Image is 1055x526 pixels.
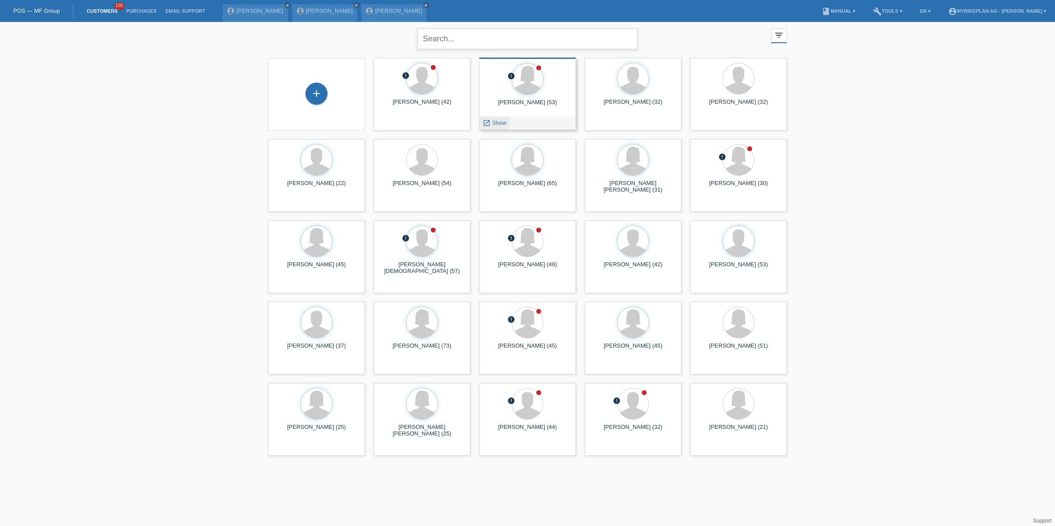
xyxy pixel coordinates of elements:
div: [PERSON_NAME] (65) [486,180,569,194]
div: [PERSON_NAME] (32) [697,98,780,112]
a: [PERSON_NAME] [375,7,422,14]
div: [PERSON_NAME] (37) [275,342,358,356]
a: Purchases [122,8,161,14]
div: [PERSON_NAME] (53) [697,261,780,275]
i: error [507,397,515,405]
div: [PERSON_NAME] (53) [486,99,569,113]
div: unconfirmed, pending [507,397,515,406]
a: POS — MF Group [13,7,60,14]
div: unconfirmed, pending [402,234,410,243]
div: [PERSON_NAME] (51) [697,342,780,356]
div: [PERSON_NAME] (21) [697,424,780,438]
a: close [353,2,360,8]
i: error [507,72,515,80]
div: [PERSON_NAME] (54) [381,180,463,194]
i: launch [483,119,491,127]
a: account_circleMybikeplan AG - [PERSON_NAME] ▾ [944,8,1051,14]
div: [PERSON_NAME] (73) [381,342,463,356]
i: book [822,7,830,16]
a: bookManual ▾ [817,8,860,14]
div: unconfirmed, pending [507,234,515,243]
a: EN ▾ [916,8,935,14]
div: [PERSON_NAME] (42) [592,261,674,275]
div: [PERSON_NAME][DEMOGRAPHIC_DATA] (57) [381,261,463,275]
i: build [873,7,882,16]
i: error [402,234,410,242]
div: [PERSON_NAME] (45) [275,261,358,275]
div: unconfirmed, pending [507,72,515,81]
i: error [402,72,410,80]
i: error [507,316,515,323]
i: error [718,153,726,161]
i: close [285,3,290,7]
div: unconfirmed, pending [402,72,410,81]
i: account_circle [948,7,957,16]
div: unconfirmed, pending [613,397,621,406]
a: Customers [82,8,122,14]
div: [PERSON_NAME] (30) [697,180,780,194]
div: [PERSON_NAME] (45) [486,342,569,356]
a: close [423,2,429,8]
div: [PERSON_NAME] (32) [592,98,674,112]
i: error [613,397,621,405]
div: [PERSON_NAME] (45) [592,342,674,356]
div: [PERSON_NAME] [PERSON_NAME] (31) [592,180,674,194]
a: buildTools ▾ [869,8,907,14]
div: [PERSON_NAME] (44) [486,424,569,438]
i: filter_list [774,30,784,40]
a: Support [1033,518,1051,524]
div: [PERSON_NAME] [PERSON_NAME] (25) [381,424,463,438]
div: [PERSON_NAME] (32) [592,424,674,438]
span: 100 [114,2,125,10]
div: unconfirmed, pending [718,153,726,162]
a: launch Show [483,120,506,126]
a: [PERSON_NAME] [306,7,353,14]
a: [PERSON_NAME] [236,7,284,14]
i: close [424,3,428,7]
i: error [507,234,515,242]
div: [PERSON_NAME] (25) [275,424,358,438]
div: unconfirmed, pending [507,316,515,325]
i: close [354,3,359,7]
a: Email Support [161,8,209,14]
div: [PERSON_NAME] (42) [381,98,463,112]
div: [PERSON_NAME] (49) [486,261,569,275]
div: [PERSON_NAME] (22) [275,180,358,194]
div: Add customer [306,86,327,101]
a: close [284,2,291,8]
span: Show [492,120,507,126]
input: Search... [418,29,637,49]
